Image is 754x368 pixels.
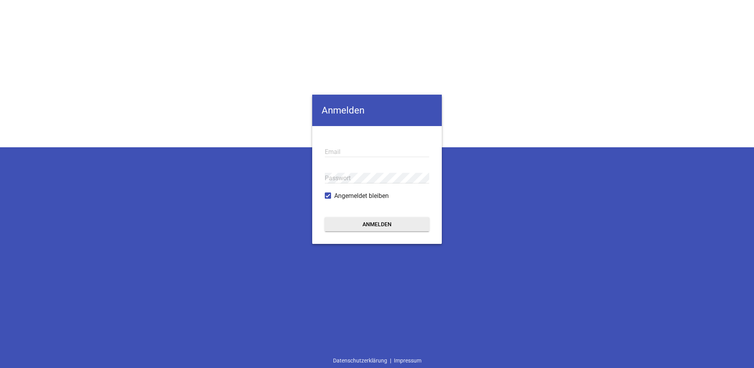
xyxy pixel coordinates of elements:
[312,95,442,126] h4: Anmelden
[330,353,390,368] a: Datenschutzerklärung
[330,353,424,368] div: |
[325,217,429,231] button: Anmelden
[334,191,389,201] span: Angemeldet bleiben
[391,353,424,368] a: Impressum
